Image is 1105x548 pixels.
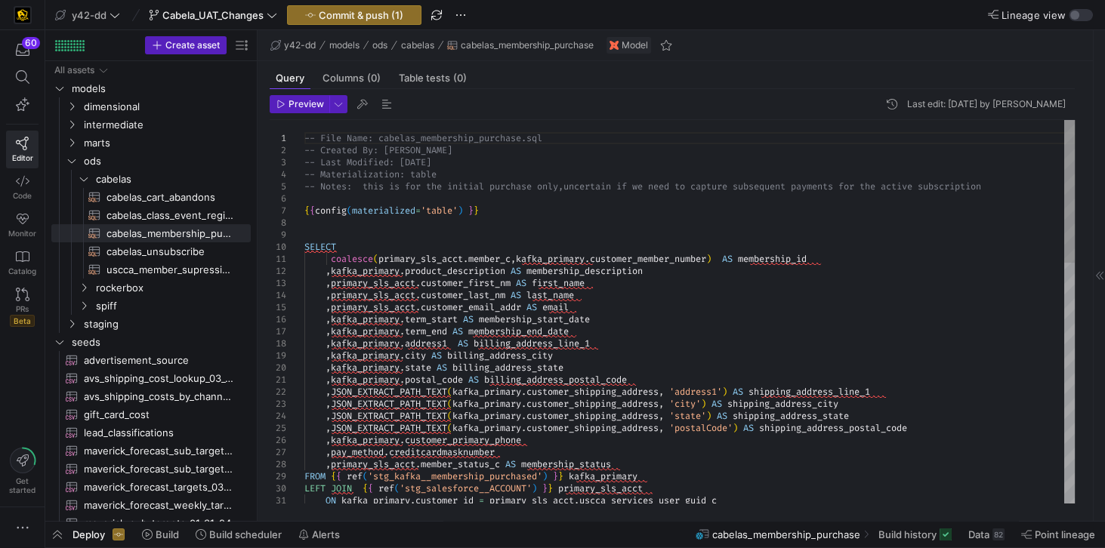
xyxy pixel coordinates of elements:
a: maverick_forecast_weekly_targets_03_25_24​​​​​​ [51,496,251,514]
span: config [315,205,347,217]
button: Commit & push (1) [287,5,421,25]
span: . [400,434,405,446]
div: Press SPACE to select this row. [51,79,251,97]
span: city [405,349,426,362]
span: Data [968,528,989,540]
span: gift_card_cost​​​​​​ [84,406,233,423]
span: Catalog [8,266,36,276]
span: Preview [289,99,324,109]
a: maverick_sub_targets_01_31_24​​​​​​ [51,514,251,532]
div: 10 [270,241,286,253]
span: maverick_forecast_sub_targets_weekly_03_25_24​​​​​​ [84,460,233,478]
span: membership_start_date [479,313,590,325]
span: pay_method [331,446,384,458]
span: , [326,374,331,386]
span: JSON_EXTRACT_PATH_TEXT [331,410,447,422]
div: Press SPACE to select this row. [51,188,251,206]
span: AS [516,277,526,289]
span: Editor [12,153,33,162]
span: AS [468,374,479,386]
span: cabelas_class_event_registrants​​​​​​​​​​ [106,207,233,224]
span: address1 [405,337,447,349]
span: product_description [405,265,505,277]
span: member_c [468,253,511,265]
span: , [326,265,331,277]
span: cabelas [96,171,248,188]
div: Press SPACE to select this row. [51,297,251,315]
span: customer_first_nm [421,277,511,289]
span: maverick_forecast_sub_targets_03_25_24​​​​​​ [84,442,233,460]
span: term_end [405,325,447,337]
span: marts [84,134,248,152]
span: ) [701,398,706,410]
a: Monitor [6,206,39,244]
a: lead_classifications​​​​​​ [51,423,251,442]
span: Model [622,40,648,51]
span: seeds [72,334,248,351]
span: maverick_forecast_weekly_targets_03_25_24​​​​​​ [84,497,233,514]
a: maverick_forecast_targets_03_25_24​​​​​​ [51,478,251,496]
span: AS [511,265,521,277]
span: Point lineage [1035,528,1095,540]
span: membership_id [738,253,807,265]
span: Cabela_UAT_Changes [162,9,264,21]
span: first_name [532,277,585,289]
span: -- Materialization: table [304,168,437,180]
a: maverick_forecast_sub_targets_03_25_24​​​​​​ [51,442,251,460]
span: kafka_primary [331,362,400,374]
div: Press SPACE to select this row. [51,115,251,134]
span: AS [437,362,447,374]
span: membership_end_date [468,325,569,337]
span: intermediate [84,116,248,134]
span: ) [722,386,727,398]
span: coalesce [331,253,373,265]
span: . [400,325,405,337]
span: , [326,301,331,313]
span: term_start [405,313,458,325]
div: Press SPACE to select this row. [51,242,251,260]
span: shipping_address_state [733,410,849,422]
a: advertisement_source​​​​​​ [51,351,251,369]
span: , [326,277,331,289]
span: shipping_address_line_1 [748,386,870,398]
span: ods [84,152,248,170]
a: cabelas_cart_abandons​​​​​​​​​​ [51,188,251,206]
div: 18 [270,337,286,349]
span: Monitor [8,229,36,238]
div: Press SPACE to select this row. [51,369,251,387]
span: avs_shipping_cost_lookup_03_15_24​​​​​​ [84,370,233,387]
div: All assets [54,65,94,75]
span: customer_last_nm [421,289,505,301]
span: last_name [526,289,574,301]
span: . [521,422,526,434]
span: membership_description [526,265,643,277]
span: Alerts [312,528,340,540]
span: ) [706,253,711,265]
button: models [326,36,363,54]
div: 2 [270,144,286,156]
span: Build history [878,528,937,540]
span: { [304,205,310,217]
span: . [400,265,405,277]
span: uscca_member_supression​​​​​​​​​​ [106,261,233,279]
span: kafka_primary [452,386,521,398]
a: Catalog [6,244,39,282]
span: , [326,386,331,398]
span: Table tests [399,73,467,83]
button: 60 [6,36,39,63]
div: 6 [270,192,286,205]
span: , [659,410,664,422]
span: , [659,386,664,398]
span: 'postalCode' [669,422,733,434]
a: uscca_member_supression​​​​​​​​​​ [51,260,251,279]
div: Press SPACE to select this row. [51,351,251,369]
span: avs_shipping_costs_by_channel_04_11_24​​​​​​ [84,388,233,405]
div: 20 [270,362,286,374]
span: AS [722,253,733,265]
div: Press SPACE to select this row. [51,260,251,279]
span: , [326,362,331,374]
span: Build [156,528,179,540]
span: { [310,205,315,217]
span: } [474,205,479,217]
span: cabelas_cart_abandons​​​​​​​​​​ [106,189,233,206]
